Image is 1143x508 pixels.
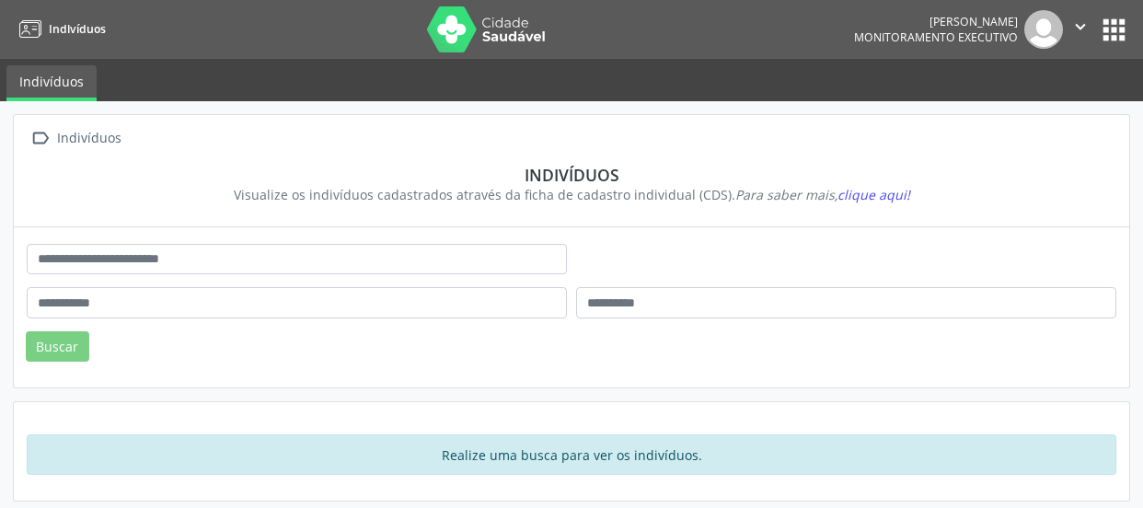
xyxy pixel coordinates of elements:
span: Indivíduos [49,21,106,37]
div: Indivíduos [53,125,124,152]
i: Para saber mais, [735,186,910,203]
a:  Indivíduos [27,125,124,152]
i:  [1070,17,1091,37]
button:  [1063,10,1098,49]
a: Indivíduos [13,14,106,44]
img: img [1024,10,1063,49]
span: clique aqui! [837,186,910,203]
div: Indivíduos [40,165,1103,185]
i:  [27,125,53,152]
a: Indivíduos [6,65,97,101]
div: Visualize os indivíduos cadastrados através da ficha de cadastro individual (CDS). [40,185,1103,204]
span: Monitoramento Executivo [854,29,1018,45]
button: apps [1098,14,1130,46]
div: Realize uma busca para ver os indivíduos. [27,434,1116,475]
button: Buscar [26,331,89,363]
div: [PERSON_NAME] [854,14,1018,29]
